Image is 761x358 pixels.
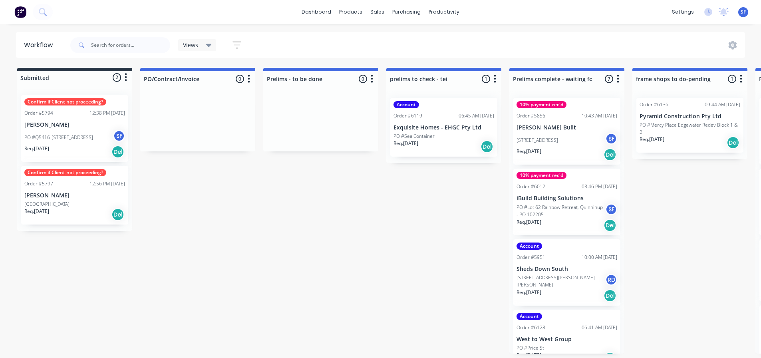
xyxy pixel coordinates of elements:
input: Search for orders... [91,37,170,53]
div: productivity [425,6,463,18]
div: Workflow [24,40,57,50]
div: settings [668,6,698,18]
p: West to West Group [517,336,617,343]
div: Order #6128 [517,324,545,331]
div: 10% payment rec'd [517,101,566,108]
div: SF [113,130,125,142]
div: 12:38 PM [DATE] [89,109,125,117]
div: 06:45 AM [DATE] [459,112,494,119]
div: SF [605,203,617,215]
div: Order #613609:44 AM [DATE]Pyramid Construction Pty LtdPO #Mercy Place Edgewater Redev Block 1 & 2... [636,98,743,153]
div: 10% payment rec'dOrder #585610:43 AM [DATE][PERSON_NAME] Built[STREET_ADDRESS]SFReq.[DATE]Del [513,98,620,165]
p: Req. [DATE] [517,219,541,226]
div: 12:56 PM [DATE] [89,180,125,187]
p: PO #Q5416-[STREET_ADDRESS] [24,134,93,141]
p: [PERSON_NAME] Built [517,124,617,131]
div: Confirm if Client not proceeding?Order #579412:38 PM [DATE][PERSON_NAME]PO #Q5416-[STREET_ADDRESS... [21,95,128,162]
div: Account [517,313,542,320]
div: 10% payment rec'dOrder #601203:46 PM [DATE]iBuild Building SolutionsPO #Lot 62 Rainbow Retreat, Q... [513,169,620,235]
div: Order #5794 [24,109,53,117]
div: Order #5797 [24,180,53,187]
div: Confirm if Client not proceeding? [24,98,106,105]
div: Del [604,148,616,161]
p: iBuild Building Solutions [517,195,617,202]
div: AccountOrder #611906:45 AM [DATE]Exquisite Homes - EHGC Pty LtdPO #Sea ContainerReq.[DATE]Del [390,98,497,157]
p: Sheds Down South [517,266,617,272]
div: AccountOrder #595110:00 AM [DATE]Sheds Down South[STREET_ADDRESS][PERSON_NAME][PERSON_NAME]RDReq.... [513,239,620,306]
p: [PERSON_NAME] [24,192,125,199]
div: Order #6136 [640,101,668,108]
span: Views [183,41,198,49]
img: Factory [14,6,26,18]
div: 03:46 PM [DATE] [582,183,617,190]
p: Req. [DATE] [517,289,541,296]
p: [PERSON_NAME] [24,121,125,128]
div: Account [393,101,419,108]
p: PO #Mercy Place Edgewater Redev Block 1 & 2 [640,121,740,136]
div: products [335,6,366,18]
div: Confirm if Client not proceeding? [24,169,106,176]
div: Del [111,208,124,221]
p: [GEOGRAPHIC_DATA] [24,201,70,208]
p: PO #Price St [517,344,544,352]
div: Del [481,140,493,153]
div: Del [604,289,616,302]
p: PO #Sea Container [393,133,435,140]
div: Order #5856 [517,112,545,119]
p: Exquisite Homes - EHGC Pty Ltd [393,124,494,131]
div: 10:00 AM [DATE] [582,254,617,261]
p: [STREET_ADDRESS][PERSON_NAME][PERSON_NAME] [517,274,605,288]
div: sales [366,6,388,18]
div: Order #5951 [517,254,545,261]
p: [STREET_ADDRESS] [517,137,558,144]
div: Order #6119 [393,112,422,119]
div: purchasing [388,6,425,18]
p: Req. [DATE] [24,145,49,152]
div: SF [605,133,617,145]
div: 06:41 AM [DATE] [582,324,617,331]
p: Req. [DATE] [640,136,664,143]
a: dashboard [298,6,335,18]
div: Order #6012 [517,183,545,190]
div: 10% payment rec'd [517,172,566,179]
p: Pyramid Construction Pty Ltd [640,113,740,120]
div: 10:43 AM [DATE] [582,112,617,119]
div: Del [727,136,739,149]
div: Del [604,219,616,232]
div: Del [111,145,124,158]
p: Req. [DATE] [393,140,418,147]
span: SF [741,8,746,16]
p: Req. [DATE] [517,148,541,155]
div: 09:44 AM [DATE] [705,101,740,108]
div: Confirm if Client not proceeding?Order #579712:56 PM [DATE][PERSON_NAME][GEOGRAPHIC_DATA]Req.[DAT... [21,166,128,225]
div: Account [517,243,542,250]
p: PO #Lot 62 Rainbow Retreat, Quinninup - PO 102205 [517,204,605,218]
div: RD [605,274,617,286]
p: Req. [DATE] [24,208,49,215]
